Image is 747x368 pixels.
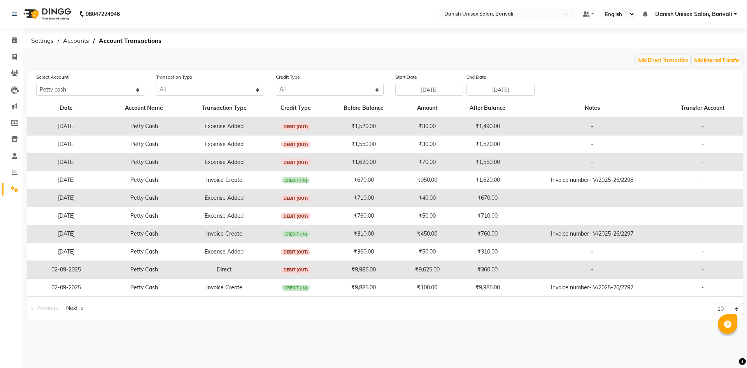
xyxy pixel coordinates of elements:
td: [DATE] [27,189,105,207]
td: Invoice number- V/2025-26/2292 [522,279,662,297]
td: ₹9,625.00 [402,261,453,279]
iframe: chat widget [714,337,739,360]
td: Invoice number- V/2025-26/2297 [522,225,662,243]
input: End Date [466,84,535,96]
td: [DATE] [27,136,105,153]
th: Account Name [105,99,183,118]
td: ₹30.00 [402,117,453,136]
span: DEBIT (OUT) [281,267,310,273]
td: [DATE] [27,225,105,243]
td: ₹1,550.00 [326,136,402,153]
td: Invoice Create [183,279,265,297]
td: 02-09-2025 [27,261,105,279]
td: Expense Added [183,207,265,225]
th: Credit Type [265,99,326,118]
td: ₹760.00 [326,207,402,225]
td: - [662,136,743,153]
label: Start Date [395,74,417,81]
td: ₹310.00 [453,243,522,261]
td: - [662,153,743,171]
td: - [662,243,743,261]
td: Petty Cash [105,171,183,189]
td: - [662,261,743,279]
td: Invoice Create [183,171,265,189]
td: Invoice Create [183,225,265,243]
span: DEBIT (OUT) [281,123,310,130]
b: 08047224946 [86,3,120,25]
td: ₹360.00 [326,243,402,261]
span: DEBIT (OUT) [281,249,310,255]
th: Notes [522,99,662,118]
td: [DATE] [27,243,105,261]
td: Petty Cash [105,207,183,225]
button: Add Internal Transfer [692,55,742,66]
th: Amount [402,99,453,118]
span: DEBIT (OUT) [281,141,310,148]
td: ₹950.00 [402,171,453,189]
td: - [662,225,743,243]
td: [DATE] [27,117,105,136]
td: - [522,153,662,171]
td: - [522,189,662,207]
td: Petty Cash [105,261,183,279]
td: - [662,207,743,225]
td: Petty Cash [105,153,183,171]
span: Previous [37,305,58,312]
th: Transaction Type [183,99,265,118]
td: ₹1,520.00 [326,117,402,136]
td: ₹100.00 [402,279,453,297]
td: - [662,189,743,207]
span: DEBIT (OUT) [281,213,310,219]
td: ₹670.00 [453,189,522,207]
td: ₹760.00 [453,225,522,243]
td: ₹360.00 [453,261,522,279]
span: CREDIT (IN) [282,285,310,291]
nav: Pagination [27,303,379,313]
td: [DATE] [27,153,105,171]
th: Before Balance [326,99,402,118]
td: - [662,117,743,136]
span: Danish Unisex Salon, Borivali [655,10,732,18]
td: Petty Cash [105,279,183,297]
td: Expense Added [183,117,265,136]
td: - [522,243,662,261]
td: ₹9,985.00 [453,279,522,297]
span: CREDIT (IN) [282,231,310,237]
span: DEBIT (OUT) [281,159,310,166]
th: Date [27,99,105,118]
td: ₹1,490.00 [453,117,522,136]
td: Petty Cash [105,225,183,243]
td: ₹40.00 [402,189,453,207]
td: - [522,136,662,153]
td: [DATE] [27,171,105,189]
td: ₹9,885.00 [326,279,402,297]
td: Direct [183,261,265,279]
td: Expense Added [183,153,265,171]
td: Expense Added [183,136,265,153]
th: After Balance [453,99,522,118]
td: ₹1,520.00 [453,136,522,153]
td: ₹710.00 [453,207,522,225]
img: logo [20,3,73,25]
span: DEBIT (OUT) [281,195,310,201]
td: Invoice number- V/2025-26/2298 [522,171,662,189]
span: Account Transactions [95,34,165,48]
td: - [522,207,662,225]
td: 02-09-2025 [27,279,105,297]
td: Petty Cash [105,136,183,153]
td: Petty Cash [105,189,183,207]
td: - [662,279,743,297]
td: ₹670.00 [326,171,402,189]
span: Accounts [59,34,93,48]
td: - [662,171,743,189]
td: ₹9,985.00 [326,261,402,279]
td: Expense Added [183,189,265,207]
th: Transfer Account [662,99,743,118]
a: Next [62,303,87,313]
button: Add Direct Transaction [636,55,690,66]
td: ₹450.00 [402,225,453,243]
td: Petty Cash [105,117,183,136]
td: ₹710.00 [326,189,402,207]
td: Petty Cash [105,243,183,261]
input: Start Date [395,84,463,96]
